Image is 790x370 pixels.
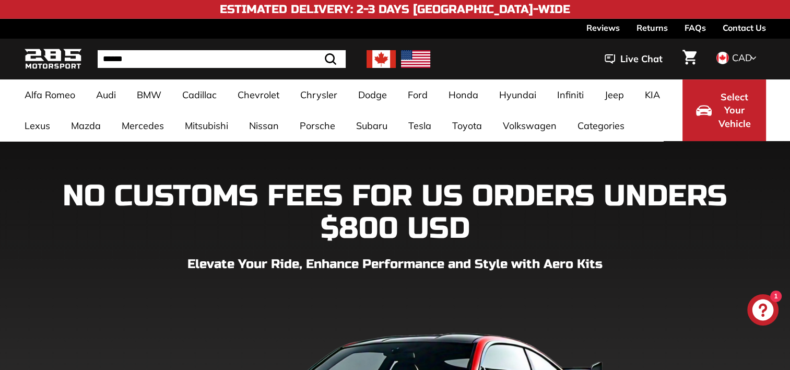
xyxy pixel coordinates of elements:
[126,79,172,110] a: BMW
[620,52,663,66] span: Live Chat
[25,255,766,274] p: Elevate Your Ride, Enhance Performance and Style with Aero Kits
[732,52,752,64] span: CAD
[25,180,766,245] h1: NO CUSTOMS FEES FOR US ORDERS UNDERS $800 USD
[227,79,290,110] a: Chevrolet
[14,79,86,110] a: Alfa Romeo
[586,19,620,37] a: Reviews
[636,19,668,37] a: Returns
[98,50,346,68] input: Search
[547,79,594,110] a: Infiniti
[682,79,766,141] button: Select Your Vehicle
[111,110,174,141] a: Mercedes
[442,110,492,141] a: Toyota
[489,79,547,110] a: Hyundai
[398,110,442,141] a: Tesla
[220,3,570,16] h4: Estimated Delivery: 2-3 Days [GEOGRAPHIC_DATA]-Wide
[397,79,438,110] a: Ford
[25,47,82,72] img: Logo_285_Motorsport_areodynamics_components
[86,79,126,110] a: Audi
[61,110,111,141] a: Mazda
[172,79,227,110] a: Cadillac
[492,110,567,141] a: Volkswagen
[591,46,676,72] button: Live Chat
[567,110,635,141] a: Categories
[676,41,703,77] a: Cart
[239,110,289,141] a: Nissan
[289,110,346,141] a: Porsche
[634,79,670,110] a: KIA
[174,110,239,141] a: Mitsubishi
[685,19,706,37] a: FAQs
[594,79,634,110] a: Jeep
[438,79,489,110] a: Honda
[14,110,61,141] a: Lexus
[744,294,782,328] inbox-online-store-chat: Shopify online store chat
[723,19,766,37] a: Contact Us
[290,79,348,110] a: Chrysler
[346,110,398,141] a: Subaru
[348,79,397,110] a: Dodge
[717,90,752,131] span: Select Your Vehicle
